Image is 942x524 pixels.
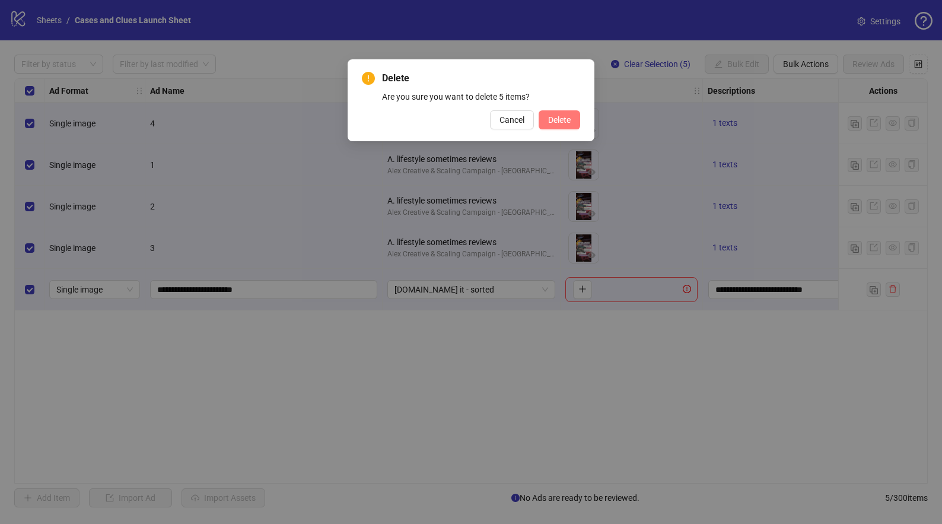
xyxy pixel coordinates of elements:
[382,90,580,103] div: Are you sure you want to delete 5 items?
[382,71,580,85] span: Delete
[539,110,580,129] button: Delete
[490,110,534,129] button: Cancel
[499,115,524,125] span: Cancel
[362,72,375,85] span: exclamation-circle
[548,115,571,125] span: Delete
